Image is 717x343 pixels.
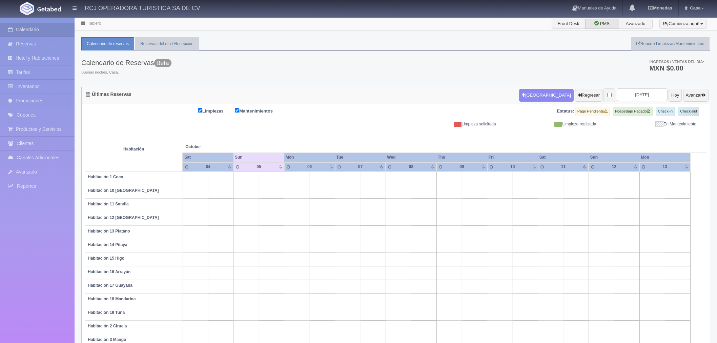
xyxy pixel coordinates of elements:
[88,269,130,274] b: Habitación 16 Arrayán
[88,324,127,328] b: Habitación 2 Ciruela
[88,242,127,247] b: Habitación 14 Pitaya
[454,164,470,170] div: 09
[648,5,672,11] b: Monedas
[678,107,699,116] label: Check-out
[436,153,487,162] th: Thu
[135,37,199,51] a: Reservas del día / Recepción
[639,153,690,162] th: Mon
[88,215,159,220] b: Habitación 12 [GEOGRAPHIC_DATA]
[302,164,317,170] div: 06
[669,89,682,102] button: Hoy
[88,310,125,315] b: Habitación 19 Tuna
[601,121,701,127] div: En Mantenimiento
[589,153,639,162] th: Sun
[183,153,233,162] th: Sat
[501,121,601,127] div: Limpieza realizada
[649,65,704,72] h3: MXN $0.00
[505,164,520,170] div: 10
[37,6,61,12] img: Getabed
[401,121,501,127] div: Limpieza solicitada
[519,89,574,102] button: [GEOGRAPHIC_DATA]
[81,37,134,51] a: Calendario de reservas
[619,19,653,29] label: Avanzado
[200,164,216,170] div: 04
[233,153,284,162] th: Sun
[185,144,282,150] span: October
[88,297,136,301] b: Habitación 18 Mandarina
[235,108,239,113] input: Mantenimientos
[557,108,574,115] label: Estatus:
[487,153,538,162] th: Fri
[606,164,622,170] div: 12
[85,3,200,12] h4: RCJ OPERADORA TURISTICA SA DE CV
[123,147,144,152] strong: Habitación
[683,89,709,102] button: Avanzar
[154,59,171,67] span: Beta
[649,60,704,64] span: Ingresos / Ventas del día
[251,164,267,170] div: 05
[403,164,419,170] div: 08
[386,153,436,162] th: Wed
[88,21,101,26] a: Tablero
[552,19,586,29] label: Front Desk
[86,92,131,97] h4: Últimas Reservas
[585,19,619,29] label: PMS
[81,59,171,66] h3: Calendario de Reservas
[88,337,126,342] b: Habitación 3 Mango
[575,107,610,116] label: Pago Pendiente
[631,37,710,51] a: Reporte Limpiezas/Mantenimientos
[20,2,34,15] img: Getabed
[613,107,653,116] label: Hospedaje Pagado
[198,108,202,113] input: Limpiezas
[659,19,706,29] button: ¡Comienza aquí!
[656,107,675,116] label: Check-in
[88,256,124,261] b: Habitación 15 Higo
[88,188,159,193] b: Habitación 10 [GEOGRAPHIC_DATA]
[235,107,283,115] label: Mantenimientos
[688,5,700,11] span: Casa
[538,153,589,162] th: Sat
[555,164,571,170] div: 11
[88,229,130,234] b: Habitación 13 Platano
[284,153,335,162] th: Mon
[88,283,132,288] b: Habitación 17 Guayaba
[88,202,129,206] b: Habitación 11 Sandia
[657,164,673,170] div: 13
[575,89,602,102] button: Regresar
[335,153,386,162] th: Tue
[198,107,234,115] label: Limpiezas
[81,70,171,75] span: Buenas noches, Casa.
[352,164,368,170] div: 07
[88,175,123,179] b: Habitación 1 Coco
